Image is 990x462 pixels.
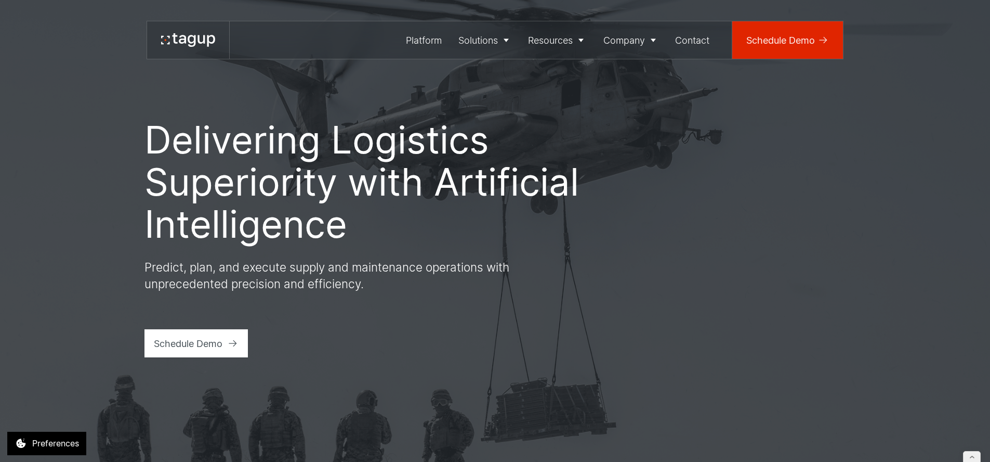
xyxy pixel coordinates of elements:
a: Company [595,21,667,59]
a: Contact [667,21,718,59]
p: Predict, plan, and execute supply and maintenance operations with unprecedented precision and eff... [144,259,519,292]
h1: Delivering Logistics Superiority with Artificial Intelligence [144,119,581,245]
div: Contact [675,33,709,47]
div: Company [603,33,645,47]
a: Platform [398,21,451,59]
a: Solutions [450,21,520,59]
a: Schedule Demo [732,21,843,59]
div: Resources [528,33,573,47]
a: Schedule Demo [144,329,248,357]
div: Platform [406,33,442,47]
div: Schedule Demo [154,337,222,351]
a: Resources [520,21,596,59]
div: Schedule Demo [746,33,815,47]
div: Preferences [32,437,79,450]
div: Solutions [458,33,498,47]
